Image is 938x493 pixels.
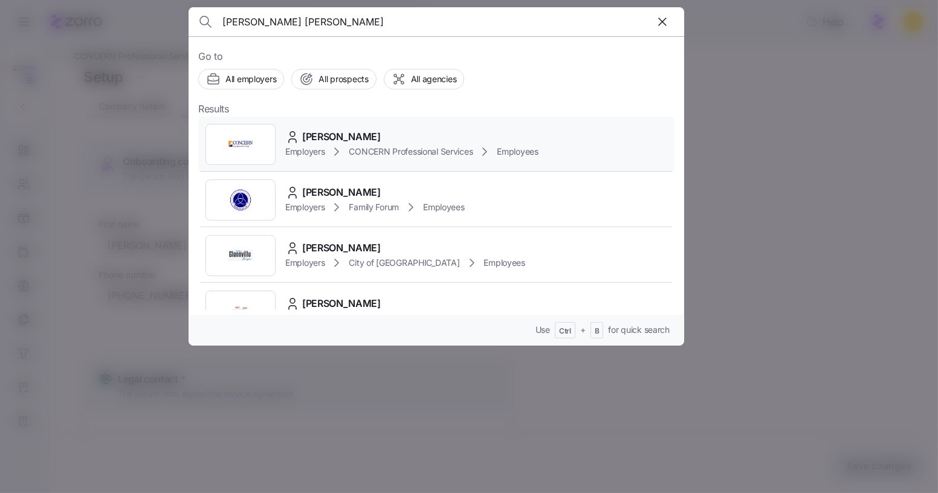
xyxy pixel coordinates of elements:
[198,49,674,64] span: Go to
[319,73,368,85] span: All prospects
[302,296,381,311] span: [PERSON_NAME]
[302,129,381,144] span: [PERSON_NAME]
[225,73,276,85] span: All employers
[198,101,229,117] span: Results
[228,188,253,212] img: Employer logo
[384,69,465,89] button: All agencies
[595,326,600,337] span: B
[484,257,525,269] span: Employees
[349,201,399,213] span: Family Forum
[608,324,670,336] span: for quick search
[580,324,586,336] span: +
[285,146,325,158] span: Employers
[411,73,457,85] span: All agencies
[349,146,473,158] span: CONCERN Professional Services
[228,243,253,268] img: Employer logo
[291,69,376,89] button: All prospects
[285,201,325,213] span: Employers
[559,326,571,337] span: Ctrl
[285,257,325,269] span: Employers
[302,185,381,200] span: [PERSON_NAME]
[349,257,459,269] span: City of [GEOGRAPHIC_DATA]
[228,299,253,323] img: Employer logo
[302,240,381,256] span: [PERSON_NAME]
[535,324,550,336] span: Use
[228,132,253,156] img: Employer logo
[497,146,538,158] span: Employees
[198,69,284,89] button: All employers
[423,201,464,213] span: Employees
